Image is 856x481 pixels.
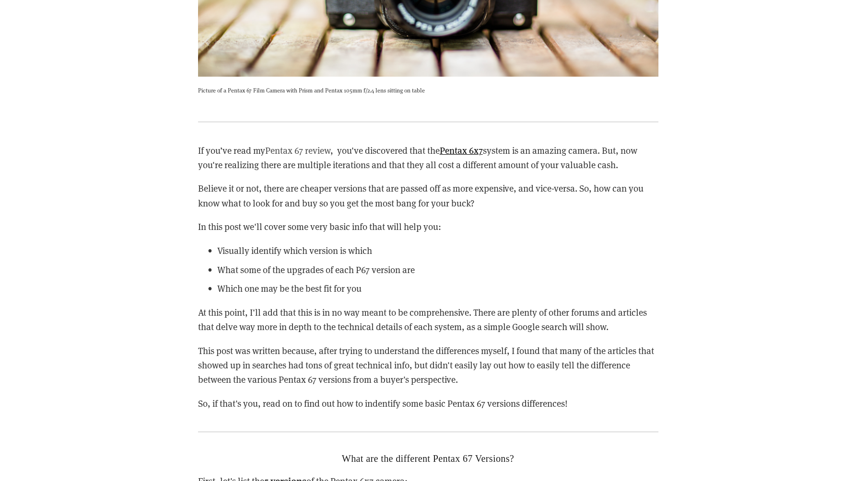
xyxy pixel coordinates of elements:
[440,144,483,156] a: Pentax 6x7
[198,219,658,234] p: In this post we'll cover some very basic info that will help you:
[265,144,330,156] a: Pentax 67 review
[217,243,658,258] p: Visually identify which version is which
[198,305,658,334] p: At this point, I'll add that this is in no way meant to be comprehensive. There are plenty of oth...
[198,143,658,172] p: If you’ve read my , you've discovered that the system is an amazing camera. But, now you're reali...
[217,263,658,277] p: What some of the upgrades of each P67 version are
[217,281,658,296] p: Which one may be the best fit for you
[198,85,658,95] p: Picture of a Pentax 67 Film Camera with Prism and Pentax 105mm f/2.4 lens sitting on table
[198,181,658,210] p: Believe it or not, there are cheaper versions that are passed off as more expensive, and vice-ver...
[198,396,658,411] p: So, if that's you, read on to find out how to indentify some basic Pentax 67 versions differences!
[198,344,658,387] p: This post was written because, after trying to understand the differences myself, I found that ma...
[198,453,658,464] h2: What are the different Pentax 67 Versions?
